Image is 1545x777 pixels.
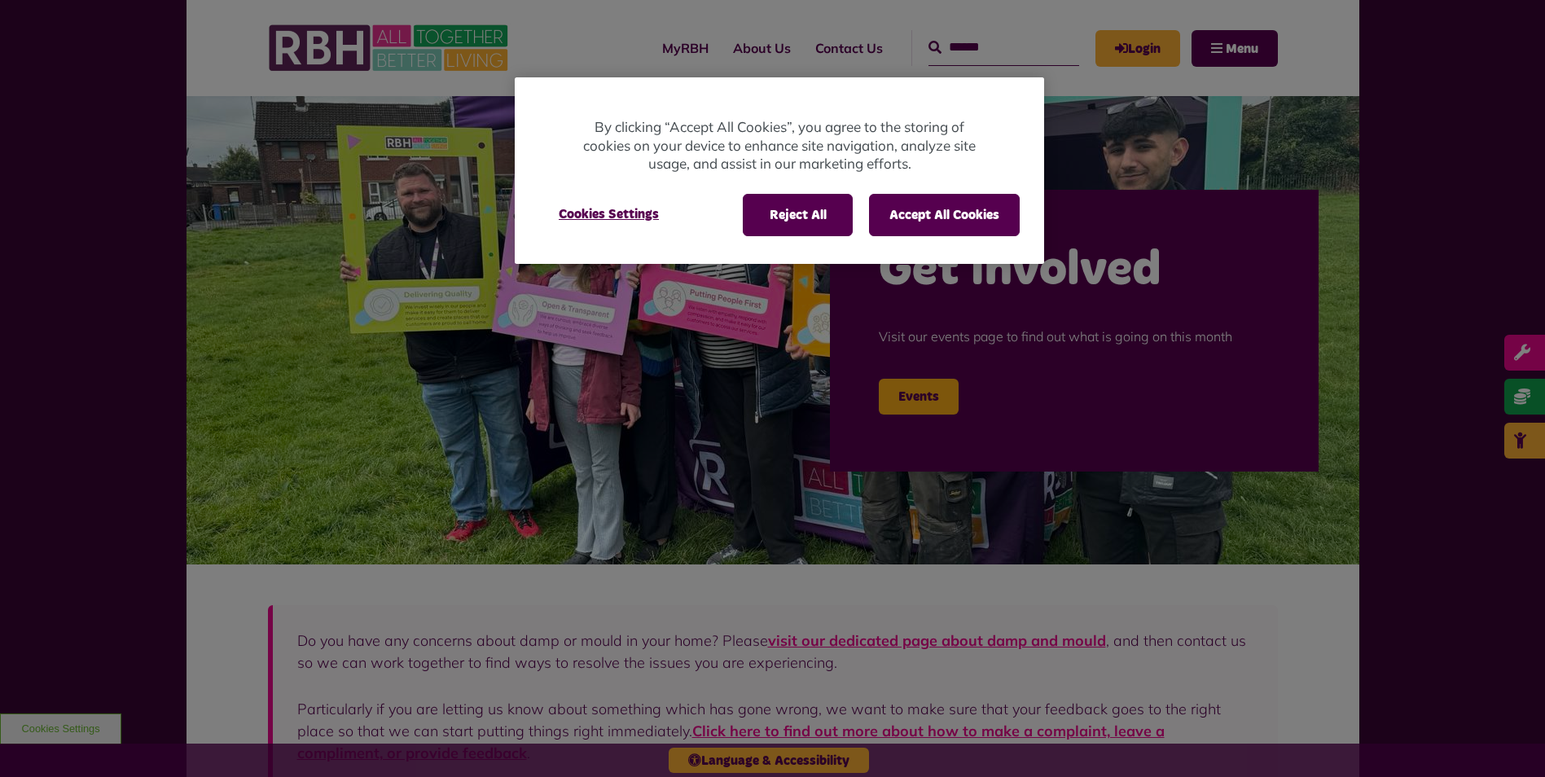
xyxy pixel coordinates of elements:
div: Privacy [515,77,1044,264]
button: Cookies Settings [539,194,678,235]
button: Accept All Cookies [869,194,1020,236]
button: Reject All [743,194,853,236]
div: Cookie banner [515,77,1044,264]
p: By clicking “Accept All Cookies”, you agree to the storing of cookies on your device to enhance s... [580,118,979,173]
